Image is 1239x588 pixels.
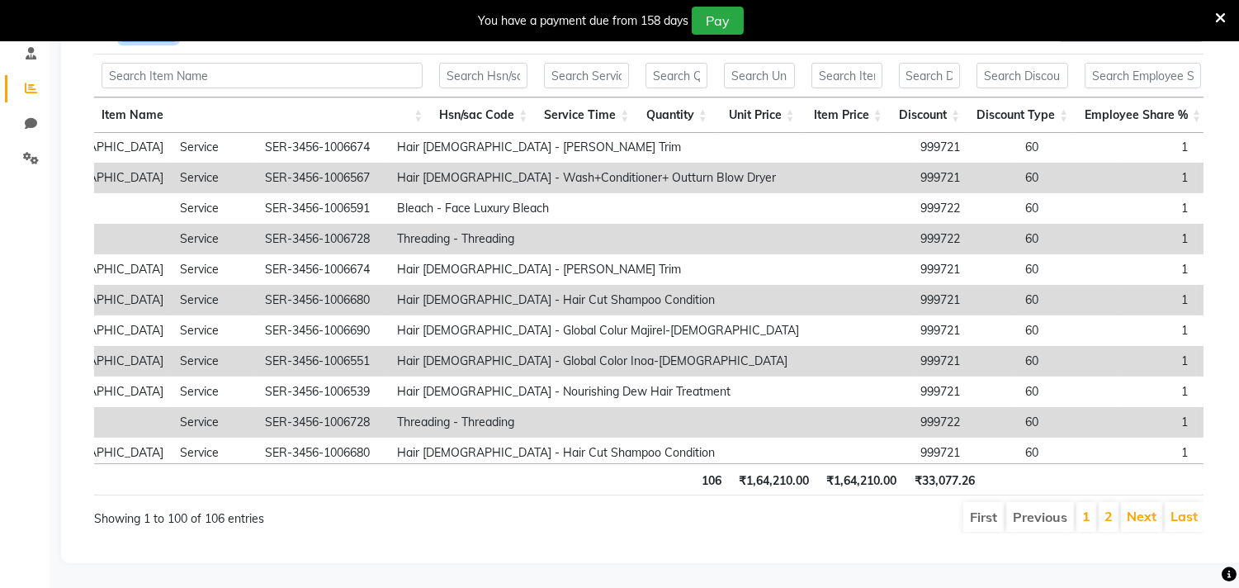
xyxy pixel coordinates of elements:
td: 60 [1017,163,1118,193]
td: Hair [DEMOGRAPHIC_DATA] - Hair Cut Shampoo Condition [389,285,912,315]
td: SER-3456-1006690 [257,315,389,346]
th: Service Time: activate to sort column ascending [536,97,637,133]
td: Threading - Threading [389,224,912,254]
td: Bleach - Face Luxury Bleach [389,193,912,224]
td: 1 [1118,438,1196,468]
td: 1 [1118,285,1196,315]
td: Service [172,193,257,224]
td: 60 [1017,254,1118,285]
td: 60 [1017,315,1118,346]
td: 60 [1017,285,1118,315]
th: Item Price: activate to sort column ascending [803,97,891,133]
td: 1 [1118,132,1196,163]
th: 106 [652,463,730,496]
td: Service [172,224,257,254]
th: ₹1,64,210.00 [730,463,817,496]
td: 60 [1017,438,1118,468]
button: Pay [692,7,744,35]
td: Hair [DEMOGRAPHIC_DATA] - Wash+Conditioner+ Outturn Blow Dryer [389,163,912,193]
td: SER-3456-1006674 [257,254,389,285]
input: Search Discount [899,63,961,88]
td: Service [172,438,257,468]
td: 60 [1017,377,1118,407]
td: SER-3456-1006551 [257,346,389,377]
td: 999721 [912,285,1017,315]
div: You have a payment due from 158 days [478,12,688,30]
th: Quantity: activate to sort column ascending [637,97,715,133]
input: Search Hsn/sac Code [439,63,527,88]
a: 2 [1104,508,1113,524]
td: SER-3456-1006591 [257,193,389,224]
td: SER-3456-1006728 [257,407,389,438]
td: 999721 [912,438,1017,468]
th: ₹33,077.26 [905,463,983,496]
input: Search Item Price [811,63,882,88]
td: SER-3456-1006539 [257,377,389,407]
td: Service [172,377,257,407]
td: 999721 [912,315,1017,346]
div: Showing 1 to 100 of 106 entries [94,500,542,528]
td: 999722 [912,407,1017,438]
td: Hair [DEMOGRAPHIC_DATA] - Global Color Inoa-[DEMOGRAPHIC_DATA] [389,346,912,377]
td: Hair [DEMOGRAPHIC_DATA] - Nourishing Dew Hair Treatment [389,377,912,407]
td: 1 [1118,407,1196,438]
td: Hair [DEMOGRAPHIC_DATA] - [PERSON_NAME] Trim [389,254,912,285]
td: 60 [1017,193,1118,224]
td: 999721 [912,132,1017,163]
td: 1 [1118,163,1196,193]
td: Service [172,254,257,285]
input: Search Employee Share % [1085,63,1201,88]
th: Employee Share %: activate to sort column ascending [1076,97,1209,133]
td: Threading - Threading [389,407,912,438]
td: 60 [1017,224,1118,254]
td: 1 [1118,254,1196,285]
td: 60 [1017,132,1118,163]
td: SER-3456-1006567 [257,163,389,193]
input: Search Service Time [544,63,629,88]
td: 999722 [912,224,1017,254]
td: Hair [DEMOGRAPHIC_DATA] - Global Colur Majirel-[DEMOGRAPHIC_DATA] [389,315,912,346]
td: 60 [1017,346,1118,377]
td: Hair [DEMOGRAPHIC_DATA] - Hair Cut Shampoo Condition [389,438,912,468]
input: Search Discount Type [977,63,1068,88]
td: 1 [1118,193,1196,224]
td: SER-3456-1006674 [257,132,389,163]
td: 999722 [912,193,1017,224]
td: Service [172,132,257,163]
input: Search Unit Price [724,63,795,88]
th: ₹1,64,210.00 [817,463,905,496]
td: Service [172,285,257,315]
th: Discount: activate to sort column ascending [891,97,969,133]
td: Service [172,346,257,377]
input: Search Item Name [102,63,423,88]
td: 1 [1118,346,1196,377]
td: 999721 [912,254,1017,285]
td: 1 [1118,377,1196,407]
th: Unit Price: activate to sort column ascending [716,97,803,133]
td: SER-3456-1006680 [257,438,389,468]
td: 1 [1118,224,1196,254]
th: Discount Type: activate to sort column ascending [968,97,1076,133]
td: 999721 [912,163,1017,193]
a: Next [1127,508,1156,524]
th: Item Name: activate to sort column ascending [93,97,431,133]
td: Service [172,163,257,193]
td: 999721 [912,346,1017,377]
td: SER-3456-1006680 [257,285,389,315]
th: Hsn/sac Code: activate to sort column ascending [431,97,536,133]
td: Service [172,315,257,346]
td: 1 [1118,315,1196,346]
td: 999721 [912,377,1017,407]
td: SER-3456-1006728 [257,224,389,254]
td: Hair [DEMOGRAPHIC_DATA] - [PERSON_NAME] Trim [389,132,912,163]
td: Service [172,407,257,438]
a: 1 [1082,508,1090,524]
td: 60 [1017,407,1118,438]
a: Last [1170,508,1198,524]
input: Search Quantity [646,63,707,88]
